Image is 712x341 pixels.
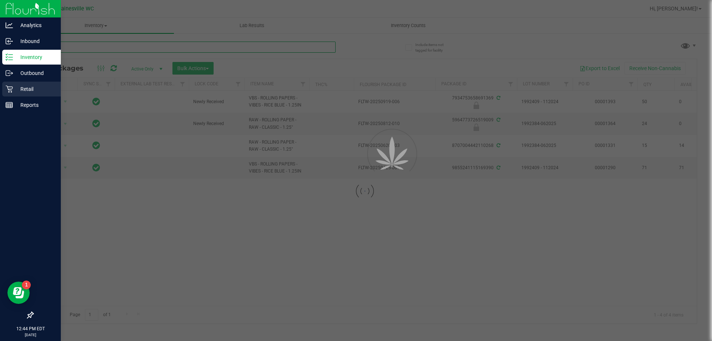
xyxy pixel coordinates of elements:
[13,37,57,46] p: Inbound
[13,101,57,109] p: Reports
[13,53,57,62] p: Inventory
[13,21,57,30] p: Analytics
[7,282,30,304] iframe: Resource center
[22,281,31,289] iframe: Resource center unread badge
[13,69,57,78] p: Outbound
[3,332,57,338] p: [DATE]
[6,37,13,45] inline-svg: Inbound
[3,325,57,332] p: 12:44 PM EDT
[6,53,13,61] inline-svg: Inventory
[6,101,13,109] inline-svg: Reports
[6,22,13,29] inline-svg: Analytics
[6,69,13,77] inline-svg: Outbound
[13,85,57,94] p: Retail
[6,85,13,93] inline-svg: Retail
